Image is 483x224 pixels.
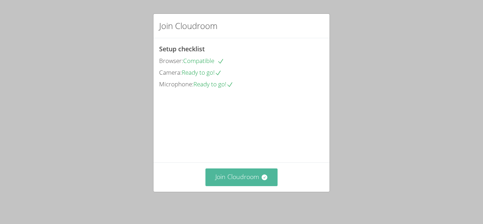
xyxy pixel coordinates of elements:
[183,57,224,65] span: Compatible
[159,45,205,53] span: Setup checklist
[193,80,233,88] span: Ready to go!
[159,19,217,32] h2: Join Cloudroom
[182,68,222,76] span: Ready to go!
[159,80,193,88] span: Microphone:
[159,57,183,65] span: Browser:
[159,68,182,76] span: Camera:
[205,168,278,186] button: Join Cloudroom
